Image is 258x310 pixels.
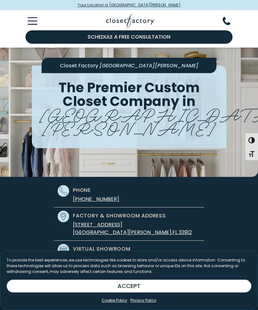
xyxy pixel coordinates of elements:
[60,246,67,253] img: Showroom icon
[25,30,233,44] a: Schedule a Free Consultation
[99,62,198,69] span: [GEOGRAPHIC_DATA][PERSON_NAME]
[73,195,119,203] a: [PHONE_NUMBER]
[172,229,177,236] span: FL
[60,62,98,69] span: Closet Factory
[73,221,122,228] span: [STREET_ADDRESS]
[73,245,131,253] span: Virtual Showroom
[245,147,258,160] button: Toggle Font size
[78,2,181,8] span: Your Location is [GEOGRAPHIC_DATA][PERSON_NAME]
[20,17,37,25] button: Toggle Mobile Menu
[223,17,238,25] button: Phone Number
[73,221,192,236] a: [STREET_ADDRESS] [GEOGRAPHIC_DATA][PERSON_NAME],FL 33912
[7,257,251,275] p: To provide the best experiences, we use technologies like cookies to store and/or access device i...
[179,229,192,236] span: 33912
[59,79,200,111] span: The Premier Custom Closet Company in
[73,186,91,194] span: Phone
[130,298,156,303] a: Privacy Policy
[73,212,166,220] span: Factory & Showroom Address
[245,133,258,147] button: Toggle High Contrast
[106,14,154,28] img: Closet Factory Logo
[73,229,171,236] span: [GEOGRAPHIC_DATA][PERSON_NAME]
[102,298,127,303] a: Cookie Policy
[7,280,251,292] button: ACCEPT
